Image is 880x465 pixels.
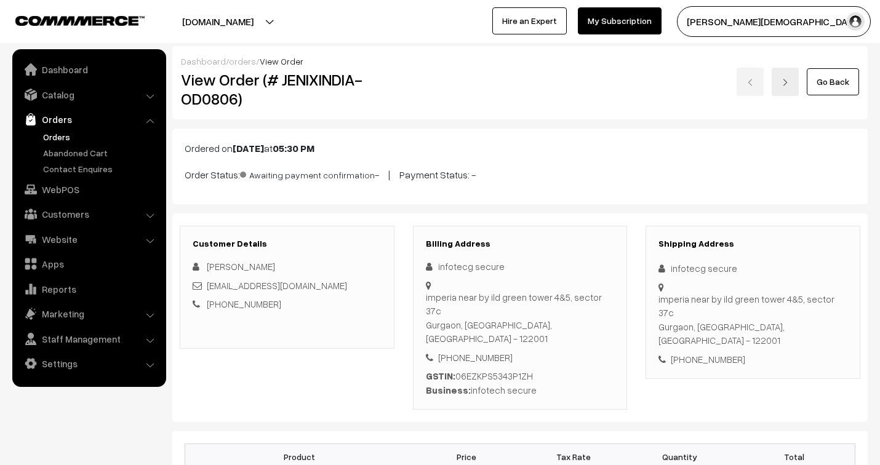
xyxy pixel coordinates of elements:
[181,70,394,108] h2: View Order (# JENIXINDIA-OD0806)
[40,162,162,175] a: Contact Enquires
[139,6,297,37] button: [DOMAIN_NAME]
[233,142,264,154] b: [DATE]
[40,146,162,159] a: Abandoned Cart
[15,228,162,250] a: Website
[15,278,162,300] a: Reports
[15,253,162,275] a: Apps
[207,280,347,291] a: [EMAIL_ADDRESS][DOMAIN_NAME]
[15,12,123,27] a: COMMMERCE
[207,261,275,272] span: [PERSON_NAME]
[15,303,162,325] a: Marketing
[658,292,847,348] div: imperia near by ild green tower 4&5, sector 37c Gurgaon, [GEOGRAPHIC_DATA], [GEOGRAPHIC_DATA] - 1...
[15,108,162,130] a: Orders
[273,142,314,154] b: 05:30 PM
[15,84,162,106] a: Catalog
[229,56,256,66] a: orders
[181,56,226,66] a: Dashboard
[658,239,847,249] h3: Shipping Address
[185,165,855,182] p: Order Status: - | Payment Status: -
[260,56,303,66] span: View Order
[426,369,615,397] div: 06EZKPS5343P1ZH infotech secure
[426,384,471,395] b: Business:
[185,141,855,156] p: Ordered on at
[426,351,615,365] div: [PHONE_NUMBER]
[15,203,162,225] a: Customers
[15,352,162,375] a: Settings
[807,68,859,95] a: Go Back
[240,165,375,181] span: Awaiting payment confirmation
[40,130,162,143] a: Orders
[658,352,847,367] div: [PHONE_NUMBER]
[15,178,162,201] a: WebPOS
[578,7,662,34] a: My Subscription
[15,16,145,25] img: COMMMERCE
[15,58,162,81] a: Dashboard
[181,55,859,68] div: / /
[193,239,382,249] h3: Customer Details
[782,79,789,86] img: right-arrow.png
[426,260,615,274] div: infotecg secure
[207,298,281,309] a: [PHONE_NUMBER]
[426,370,455,381] b: GSTIN:
[426,290,615,346] div: imperia near by ild green tower 4&5, sector 37c Gurgaon, [GEOGRAPHIC_DATA], [GEOGRAPHIC_DATA] - 1...
[426,239,615,249] h3: Billing Address
[492,7,567,34] a: Hire an Expert
[677,6,871,37] button: [PERSON_NAME][DEMOGRAPHIC_DATA]
[846,12,865,31] img: user
[658,261,847,276] div: infotecg secure
[15,328,162,350] a: Staff Management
